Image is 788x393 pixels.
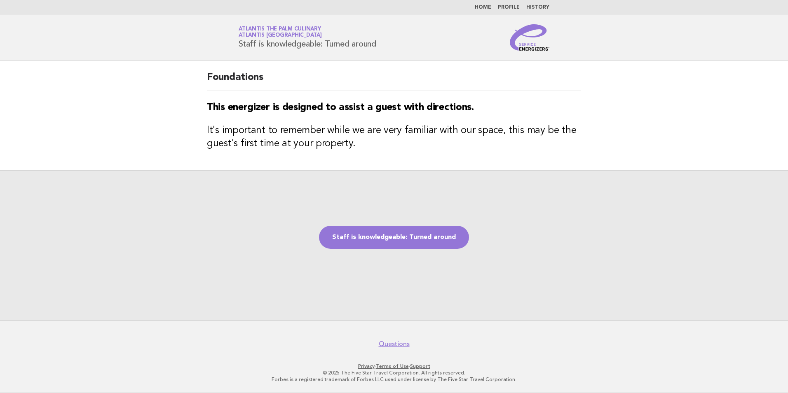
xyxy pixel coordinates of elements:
p: Forbes is a registered trademark of Forbes LLC used under license by The Five Star Travel Corpora... [142,376,646,383]
a: Atlantis The Palm CulinaryAtlantis [GEOGRAPHIC_DATA] [239,26,322,38]
p: · · [142,363,646,370]
a: Privacy [358,363,375,369]
p: © 2025 The Five Star Travel Corporation. All rights reserved. [142,370,646,376]
h2: Foundations [207,71,581,91]
span: Atlantis [GEOGRAPHIC_DATA] [239,33,322,38]
img: Service Energizers [510,24,549,51]
a: History [526,5,549,10]
a: Terms of Use [376,363,409,369]
strong: This energizer is designed to assist a guest with directions. [207,103,474,112]
a: Profile [498,5,520,10]
a: Questions [379,340,410,348]
a: Support [410,363,430,369]
a: Home [475,5,491,10]
h3: It's important to remember while we are very familiar with our space, this may be the guest's fir... [207,124,581,150]
a: Staff is knowledgeable: Turned around [319,226,469,249]
h1: Staff is knowledgeable: Turned around [239,27,376,48]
